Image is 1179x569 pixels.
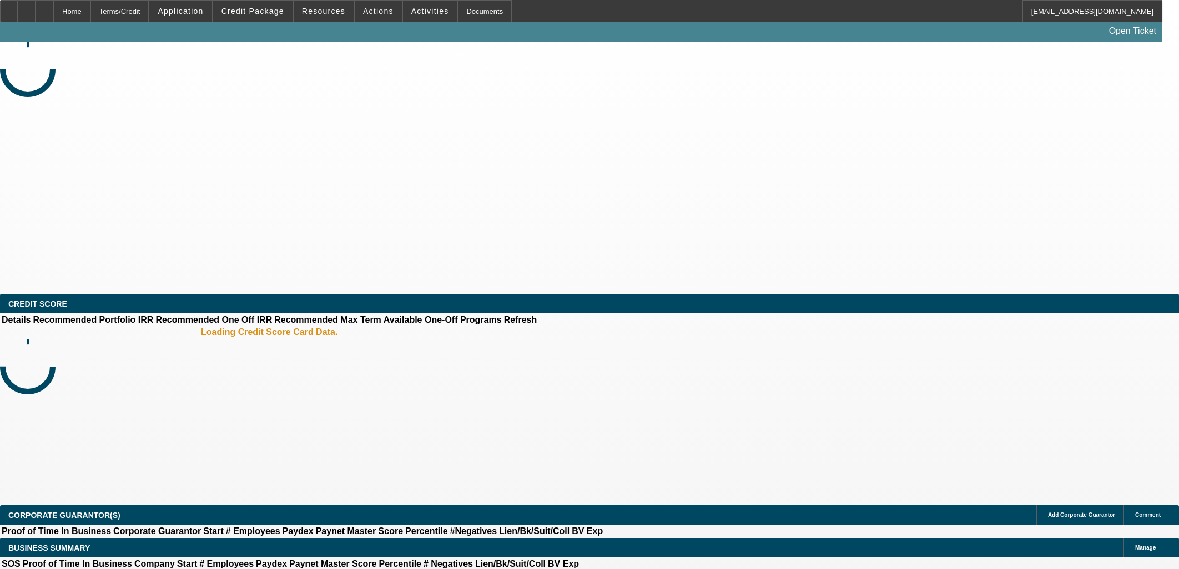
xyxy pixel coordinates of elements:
b: Paynet Master Score [316,526,403,536]
b: Start [177,559,197,568]
span: Comment [1135,512,1161,518]
th: Recommended One Off IRR [155,314,273,326]
th: Details [1,314,31,326]
th: Recommended Max Term [274,314,382,326]
button: Application [149,1,211,22]
span: Actions [363,7,394,16]
th: Refresh [503,314,538,326]
b: BV Exp [548,559,579,568]
span: CREDIT SCORE [8,299,67,308]
b: Percentile [379,559,421,568]
span: Resources [302,7,345,16]
span: Application [158,7,203,16]
b: # Employees [226,526,280,536]
th: Proof of Time In Business [1,526,112,537]
button: Credit Package [213,1,293,22]
span: CORPORATE GUARANTOR(S) [8,511,120,520]
b: # Employees [199,559,254,568]
span: BUSINESS SUMMARY [8,543,90,552]
th: Recommended Portfolio IRR [32,314,154,326]
span: Activities [411,7,449,16]
b: Start [203,526,223,536]
button: Activities [403,1,457,22]
b: Percentile [405,526,447,536]
button: Resources [294,1,354,22]
b: Lien/Bk/Suit/Coll [475,559,546,568]
th: Available One-Off Programs [383,314,502,326]
b: Paydex [256,559,287,568]
button: Actions [355,1,402,22]
b: # Negatives [424,559,473,568]
span: Add Corporate Guarantor [1048,512,1115,518]
b: Corporate Guarantor [113,526,201,536]
b: Loading Credit Score Card Data. [201,327,337,337]
span: Credit Package [221,7,284,16]
b: Lien/Bk/Suit/Coll [499,526,570,536]
b: BV Exp [572,526,603,536]
span: Manage [1135,545,1156,551]
b: Company [134,559,175,568]
b: Paynet Master Score [289,559,376,568]
b: #Negatives [450,526,497,536]
b: Paydex [283,526,314,536]
a: Open Ticket [1105,22,1161,40]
